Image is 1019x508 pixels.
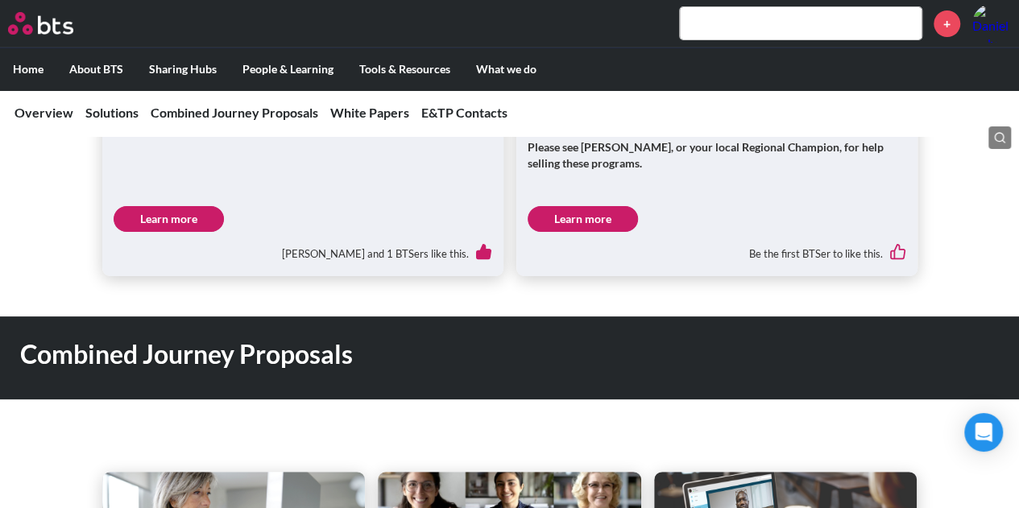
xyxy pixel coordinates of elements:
[114,206,224,232] a: Learn more
[964,413,1003,452] div: Open Intercom Messenger
[151,105,318,120] a: Combined Journey Proposals
[528,232,906,266] div: Be the first BTSer to like this.
[330,105,409,120] a: White Papers
[20,337,705,373] h1: Combined Journey Proposals
[463,48,549,90] label: What we do
[972,4,1011,43] img: Daniel Calvo
[972,4,1011,43] a: Profile
[230,48,346,90] label: People & Learning
[136,48,230,90] label: Sharing Hubs
[8,12,73,35] img: BTS Logo
[85,105,139,120] a: Solutions
[8,12,103,35] a: Go home
[528,140,884,170] strong: Please see [PERSON_NAME], or your local Regional Champion, for help selling these programs.
[14,105,73,120] a: Overview
[528,206,638,232] a: Learn more
[934,10,960,37] a: +
[114,232,492,266] div: [PERSON_NAME] and 1 BTSers like this.
[421,105,507,120] a: E&TP Contacts
[56,48,136,90] label: About BTS
[346,48,463,90] label: Tools & Resources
